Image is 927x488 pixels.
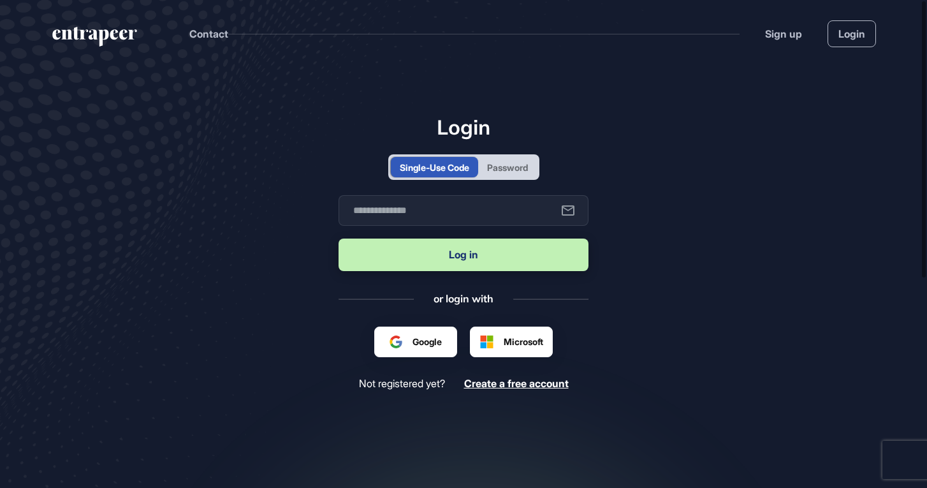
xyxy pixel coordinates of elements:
span: Not registered yet? [359,378,445,390]
a: Login [828,20,876,47]
span: Create a free account [464,377,569,390]
a: Create a free account [464,378,569,390]
div: or login with [434,292,493,306]
h1: Login [339,115,588,139]
div: Password [487,161,528,174]
button: Contact [189,26,228,42]
a: Sign up [765,26,802,41]
a: entrapeer-logo [51,27,138,51]
div: Single-Use Code [400,161,469,174]
button: Log in [339,239,588,271]
span: Microsoft [504,335,543,348]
